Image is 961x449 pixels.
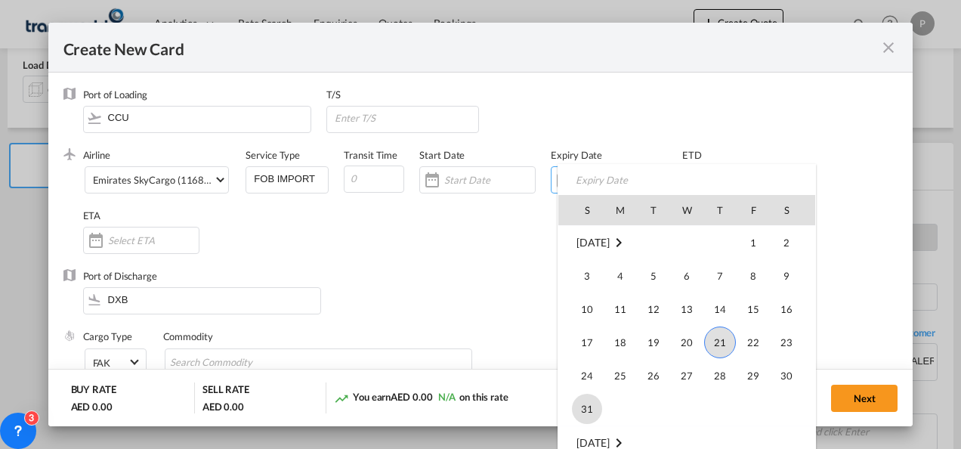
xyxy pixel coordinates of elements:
[672,294,702,324] span: 13
[558,259,815,293] tr: Week 2
[572,361,602,391] span: 24
[572,294,602,324] span: 10
[558,293,815,326] tr: Week 3
[705,261,735,291] span: 7
[771,228,802,258] span: 2
[737,195,770,225] th: F
[572,261,602,291] span: 3
[737,359,770,392] td: Friday August 29 2025
[738,327,768,358] span: 22
[638,327,669,358] span: 19
[770,326,815,359] td: Saturday August 23 2025
[637,195,670,225] th: T
[558,195,604,225] th: S
[576,237,609,249] span: [DATE]
[770,293,815,326] td: Saturday August 16 2025
[770,195,815,225] th: S
[605,361,635,391] span: 25
[672,261,702,291] span: 6
[558,359,815,392] tr: Week 5
[770,359,815,392] td: Saturday August 30 2025
[737,326,770,359] td: Friday August 22 2025
[670,195,703,225] th: W
[604,359,637,392] td: Monday August 25 2025
[637,359,670,392] td: Tuesday August 26 2025
[604,195,637,225] th: M
[605,327,635,358] span: 18
[558,359,604,392] td: Sunday August 24 2025
[605,294,635,324] span: 11
[738,294,768,324] span: 15
[771,361,802,391] span: 30
[558,326,815,359] tr: Week 4
[558,226,815,260] tr: Week 1
[737,293,770,326] td: Friday August 15 2025
[738,261,768,291] span: 8
[672,327,702,358] span: 20
[703,195,737,225] th: T
[558,226,670,260] td: August 2025
[670,359,703,392] td: Wednesday August 27 2025
[558,326,604,359] td: Sunday August 17 2025
[705,361,735,391] span: 28
[638,261,669,291] span: 5
[638,361,669,391] span: 26
[572,394,602,424] span: 31
[605,261,635,291] span: 4
[558,293,604,326] td: Sunday August 10 2025
[672,361,702,391] span: 27
[737,259,770,293] td: Friday August 8 2025
[604,293,637,326] td: Monday August 11 2025
[703,259,737,293] td: Thursday August 7 2025
[737,226,770,260] td: Friday August 1 2025
[738,361,768,391] span: 29
[770,226,815,260] td: Saturday August 2 2025
[771,327,802,358] span: 23
[705,294,735,324] span: 14
[558,392,604,426] td: Sunday August 31 2025
[771,294,802,324] span: 16
[604,326,637,359] td: Monday August 18 2025
[670,293,703,326] td: Wednesday August 13 2025
[637,259,670,293] td: Tuesday August 5 2025
[771,261,802,291] span: 9
[738,228,768,258] span: 1
[770,259,815,293] td: Saturday August 9 2025
[703,293,737,326] td: Thursday August 14 2025
[572,327,602,358] span: 17
[703,326,737,359] td: Thursday August 21 2025
[703,359,737,392] td: Thursday August 28 2025
[604,259,637,293] td: Monday August 4 2025
[637,293,670,326] td: Tuesday August 12 2025
[637,326,670,359] td: Tuesday August 19 2025
[558,259,604,293] td: Sunday August 3 2025
[670,259,703,293] td: Wednesday August 6 2025
[638,294,669,324] span: 12
[670,326,703,359] td: Wednesday August 20 2025
[558,392,815,426] tr: Week 6
[704,327,736,358] span: 21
